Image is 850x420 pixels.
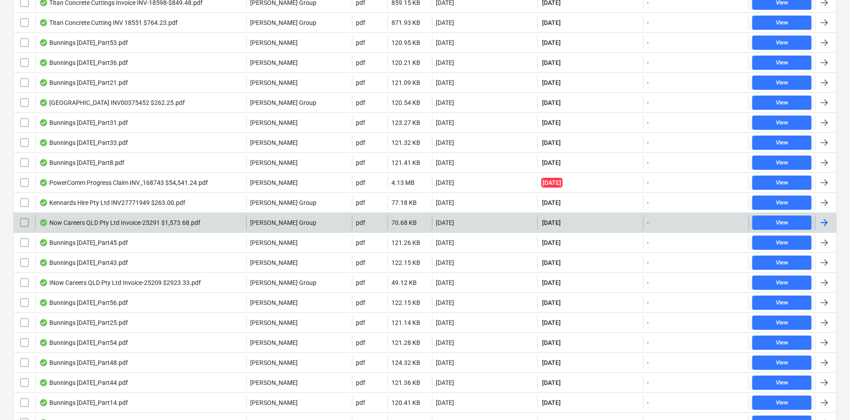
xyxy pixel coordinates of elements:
div: View [776,38,788,48]
p: [PERSON_NAME] [250,78,298,87]
div: pdf [356,59,365,66]
div: [DATE] [436,339,454,346]
button: View [752,136,811,150]
div: 121.26 KB [391,239,420,246]
div: 122.15 KB [391,299,420,306]
div: pdf [356,119,365,126]
div: [DATE] [436,399,454,406]
p: [PERSON_NAME] [250,38,298,47]
div: - [647,219,649,226]
div: 77.18 KB [391,199,417,206]
p: [PERSON_NAME] [250,398,298,407]
div: pdf [356,179,365,186]
span: [DATE] [541,158,562,167]
div: View [776,158,788,168]
div: OCR finished [39,119,48,126]
div: - [647,339,649,346]
div: View [776,18,788,28]
div: Bunnings [DATE]_Part56.pdf [39,299,128,306]
button: View [752,396,811,410]
p: [PERSON_NAME] Group [250,198,316,207]
div: - [647,159,649,166]
div: View [776,278,788,288]
div: pdf [356,139,365,146]
span: [DATE] [541,398,562,407]
span: [DATE] [541,118,562,127]
span: [DATE] [541,98,562,107]
div: [DATE] [436,159,454,166]
div: - [647,259,649,266]
div: OCR finished [39,199,48,206]
div: - [647,379,649,386]
div: 120.54 KB [391,99,420,106]
div: 121.14 KB [391,319,420,326]
span: [DATE] [541,338,562,347]
div: [DATE] [436,39,454,46]
div: View [776,338,788,348]
div: - [647,299,649,306]
div: pdf [356,319,365,326]
button: View [752,336,811,350]
button: View [752,376,811,390]
div: Bunnings [DATE]_Part53.pdf [39,39,128,46]
button: View [752,316,811,330]
div: View [776,98,788,108]
p: [PERSON_NAME] [250,178,298,187]
p: [PERSON_NAME] [250,298,298,307]
div: OCR finished [39,359,48,366]
div: [DATE] [436,59,454,66]
button: View [752,196,811,210]
div: 871.93 KB [391,19,420,26]
div: 121.36 KB [391,379,420,386]
div: OCR finished [39,299,48,306]
div: pdf [356,79,365,86]
div: View [776,58,788,68]
div: OCR finished [39,379,48,386]
button: View [752,176,811,190]
p: [PERSON_NAME] [250,318,298,327]
button: View [752,256,811,270]
div: 120.95 KB [391,39,420,46]
span: [DATE] [541,38,562,47]
div: OCR finished [39,79,48,86]
button: View [752,356,811,370]
div: View [776,138,788,148]
p: [PERSON_NAME] Group [250,98,316,107]
div: pdf [356,259,365,266]
div: - [647,199,649,206]
p: [PERSON_NAME] [250,138,298,147]
div: OCR finished [39,159,48,166]
div: - [647,19,649,26]
button: View [752,276,811,290]
div: Bunnings [DATE]_Part31.pdf [39,119,128,126]
div: OCR finished [39,239,48,246]
div: Now Careers QLD Pty Ltd Invoice-25291 $1,573.68.pdf [39,219,200,226]
div: 49.12 KB [391,279,417,286]
p: [PERSON_NAME] [250,238,298,247]
div: [DATE] [436,359,454,366]
div: [DATE] [436,299,454,306]
p: [PERSON_NAME] [250,258,298,267]
p: [PERSON_NAME] [250,158,298,167]
div: 121.32 KB [391,139,420,146]
div: - [647,399,649,406]
div: [DATE] [436,319,454,326]
div: [DATE] [436,139,454,146]
div: pdf [356,219,365,226]
span: [DATE] [541,198,562,207]
div: Chat Widget [806,377,850,420]
button: View [752,216,811,230]
div: OCR finished [39,279,48,286]
div: pdf [356,359,365,366]
div: 70.68 KB [391,219,417,226]
div: [DATE] [436,239,454,246]
div: [DATE] [436,79,454,86]
div: 4.13 MB [391,179,415,186]
p: [PERSON_NAME] [250,378,298,387]
div: Bunnings [DATE]_Part44.pdf [39,379,128,386]
div: 121.41 KB [391,159,420,166]
div: INow Careers QLD Pty Ltd Invoice-25209 $2923.33.pdf [39,279,201,286]
button: View [752,56,811,70]
div: 120.41 KB [391,399,420,406]
div: OCR finished [39,399,48,406]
